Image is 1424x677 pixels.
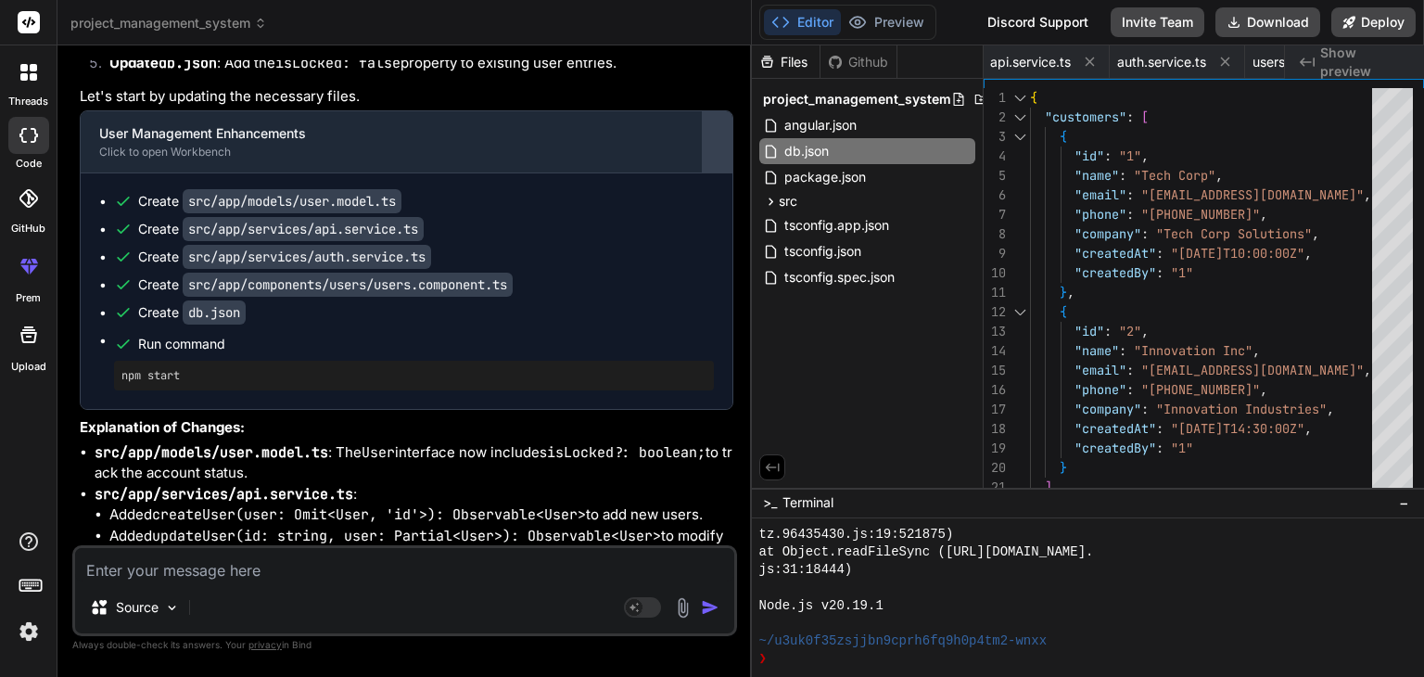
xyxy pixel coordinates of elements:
[1067,284,1074,300] span: ,
[109,505,733,526] li: Added to add new users.
[759,597,884,615] span: Node.js v20.19.1
[109,54,217,71] strong: Update
[984,283,1006,302] div: 11
[95,443,328,462] code: src/app/models/user.model.ts
[138,248,431,266] div: Create
[1141,401,1149,417] span: :
[1215,167,1223,184] span: ,
[763,493,777,512] span: >_
[1045,109,1126,125] span: "customers"
[782,140,831,162] span: db.json
[109,526,733,568] li: Added to modify existing user details, including and .
[984,322,1006,341] div: 13
[1126,206,1134,223] span: :
[1156,245,1163,262] span: :
[1104,147,1112,164] span: :
[1045,479,1052,495] span: ]
[984,439,1006,458] div: 19
[95,485,353,504] code: src/app/services/api.service.ts
[984,341,1006,361] div: 14
[95,442,733,484] li: : The interface now includes to track the account status.
[1252,342,1260,359] span: ,
[183,245,431,269] code: src/app/services/auth.service.ts
[764,9,841,35] button: Editor
[984,166,1006,185] div: 5
[1074,186,1126,203] span: "email"
[984,380,1006,400] div: 16
[1074,323,1104,339] span: "id"
[1141,381,1260,398] span: "[PHONE_NUMBER]"
[1119,167,1126,184] span: :
[81,111,702,172] button: User Management EnhancementsClick to open Workbench
[11,359,46,375] label: Upload
[976,7,1100,37] div: Discord Support
[1074,264,1156,281] span: "createdBy"
[1074,206,1126,223] span: "phone"
[138,220,424,238] div: Create
[1117,53,1206,71] span: auth.service.ts
[1156,420,1163,437] span: :
[80,418,245,436] strong: Explanation of Changes:
[1141,225,1149,242] span: :
[1320,44,1409,81] span: Show preview
[1395,488,1413,517] button: −
[1119,342,1126,359] span: :
[701,598,719,617] img: icon
[984,205,1006,224] div: 7
[1074,420,1156,437] span: "createdAt"
[1260,381,1267,398] span: ,
[116,598,159,617] p: Source
[1171,245,1304,262] span: "[DATE]T10:00:00Z"
[164,600,180,616] img: Pick Models
[1171,420,1304,437] span: "[DATE]T14:30:00Z"
[248,639,282,650] span: privacy
[1074,440,1156,456] span: "createdBy"
[16,290,41,306] label: prem
[984,185,1006,205] div: 6
[672,597,693,619] img: attachment
[1074,381,1126,398] span: "phone"
[782,166,868,188] span: package.json
[1141,186,1364,203] span: "[EMAIL_ADDRESS][DOMAIN_NAME]"
[1304,420,1312,437] span: ,
[984,88,1006,108] div: 1
[1260,206,1267,223] span: ,
[1060,284,1067,300] span: }
[1134,167,1215,184] span: "Tech Corp"
[1030,89,1037,106] span: {
[1074,167,1119,184] span: "name"
[1074,342,1119,359] span: "name"
[152,527,661,545] code: updateUser(id: string, user: Partial<User>): Observable<User>
[1060,128,1067,145] span: {
[779,192,797,211] span: src
[1074,401,1141,417] span: "company"
[782,266,896,288] span: tsconfig.spec.json
[1008,88,1032,108] div: Click to collapse the range.
[984,302,1006,322] div: 12
[1364,186,1371,203] span: ,
[138,335,714,353] span: Run command
[1008,108,1032,127] div: Click to collapse the range.
[1141,147,1149,164] span: ,
[984,361,1006,380] div: 15
[1060,459,1067,476] span: }
[1156,401,1327,417] span: "Innovation Industries"
[1126,381,1134,398] span: :
[159,54,217,72] code: db.json
[763,90,951,109] span: project_management_system
[362,443,395,462] code: User
[1364,362,1371,378] span: ,
[984,400,1006,419] div: 17
[1156,225,1312,242] span: "Tech Corp Solutions"
[1126,186,1134,203] span: :
[16,156,42,172] label: code
[990,53,1071,71] span: api.service.ts
[782,493,833,512] span: Terminal
[1252,53,1372,71] span: users.component.ts
[1052,479,1060,495] span: ,
[782,214,891,236] span: tsconfig.app.json
[1215,7,1320,37] button: Download
[984,458,1006,478] div: 20
[99,124,683,143] div: User Management Enhancements
[759,526,954,543] span: tz.96435430.js:19:521875)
